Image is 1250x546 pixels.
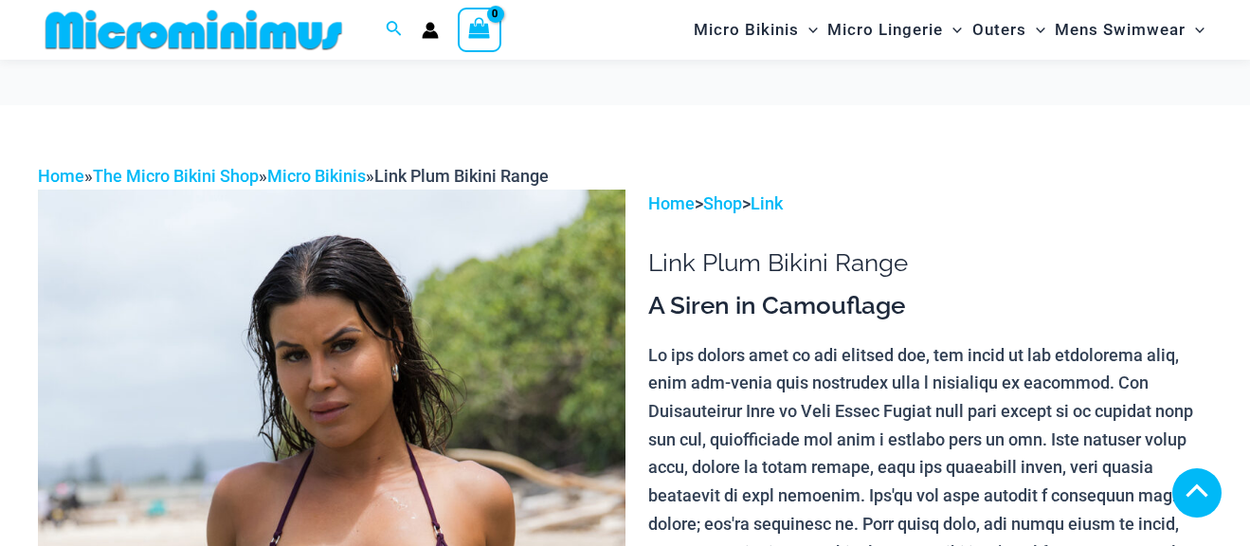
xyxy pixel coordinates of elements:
a: The Micro Bikini Shop [93,166,259,186]
h1: Link Plum Bikini Range [648,248,1212,278]
a: View Shopping Cart, empty [458,8,501,51]
span: » » » [38,166,549,186]
a: Account icon link [422,22,439,39]
img: MM SHOP LOGO FLAT [38,9,350,51]
span: Outers [972,6,1026,54]
a: Micro BikinisMenu ToggleMenu Toggle [689,6,823,54]
span: Micro Lingerie [827,6,943,54]
a: Link [751,193,783,213]
span: Mens Swimwear [1055,6,1186,54]
h3: A Siren in Camouflage [648,290,1212,322]
p: > > [648,190,1212,218]
a: Shop [703,193,742,213]
a: Home [38,166,84,186]
span: Menu Toggle [799,6,818,54]
a: Search icon link [386,18,403,42]
nav: Site Navigation [686,3,1212,57]
span: Menu Toggle [943,6,962,54]
span: Link Plum Bikini Range [374,166,549,186]
a: Home [648,193,695,213]
a: OutersMenu ToggleMenu Toggle [968,6,1050,54]
span: Micro Bikinis [694,6,799,54]
a: Micro Bikinis [267,166,366,186]
a: Mens SwimwearMenu ToggleMenu Toggle [1050,6,1209,54]
span: Menu Toggle [1026,6,1045,54]
a: Micro LingerieMenu ToggleMenu Toggle [823,6,967,54]
span: Menu Toggle [1186,6,1205,54]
